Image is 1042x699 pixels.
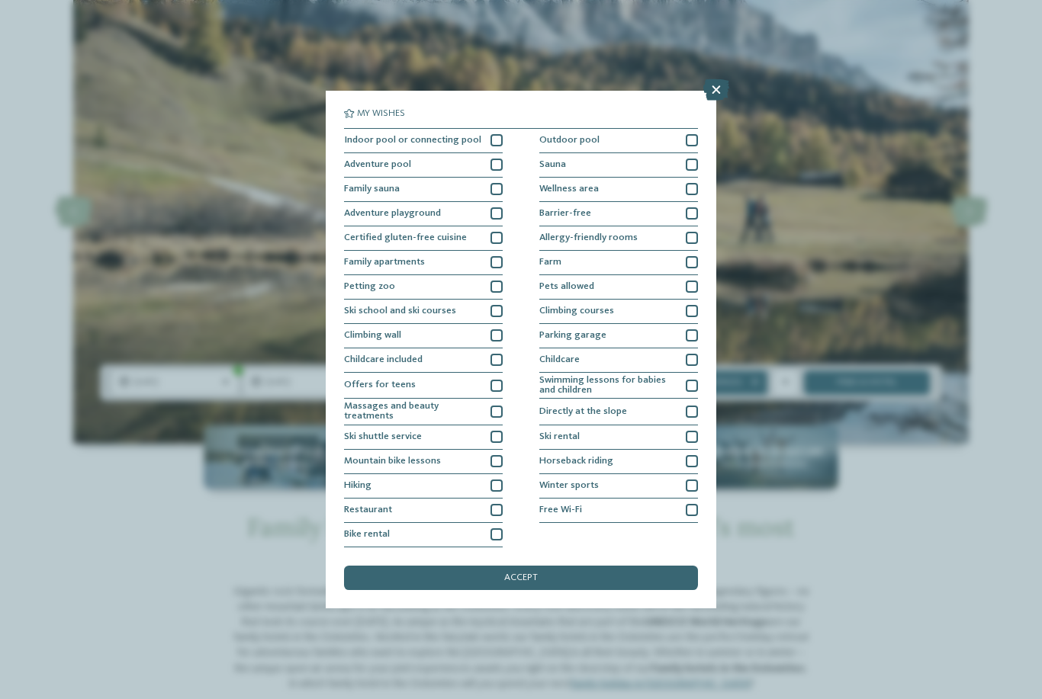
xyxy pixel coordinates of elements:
[539,306,614,316] span: Climbing courses
[539,505,582,515] span: Free Wi-Fi
[344,258,425,268] span: Family apartments
[539,184,599,194] span: Wellness area
[539,407,627,417] span: Directly at the slope
[504,573,538,583] span: accept
[344,160,411,170] span: Adventure pool
[539,457,613,467] span: Horseback riding
[344,136,481,146] span: Indoor pool or connecting pool
[344,380,416,390] span: Offers for teens
[539,376,677,396] span: Swimming lessons for babies and children
[539,481,599,491] span: Winter sports
[539,233,638,243] span: Allergy-friendly rooms
[344,184,400,194] span: Family sauna
[344,530,390,540] span: Bike rental
[344,331,401,341] span: Climbing wall
[344,505,392,515] span: Restaurant
[344,209,441,219] span: Adventure playground
[344,402,481,422] span: Massages and beauty treatments
[344,282,395,292] span: Petting zoo
[539,331,606,341] span: Parking garage
[344,233,467,243] span: Certified gluten-free cuisine
[539,258,561,268] span: Farm
[357,109,405,119] span: My wishes
[539,432,580,442] span: Ski rental
[539,209,591,219] span: Barrier-free
[539,355,580,365] span: Childcare
[344,432,422,442] span: Ski shuttle service
[344,457,441,467] span: Mountain bike lessons
[344,355,423,365] span: Childcare included
[539,160,566,170] span: Sauna
[539,282,594,292] span: Pets allowed
[539,136,600,146] span: Outdoor pool
[344,306,456,316] span: Ski school and ski courses
[344,481,371,491] span: Hiking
